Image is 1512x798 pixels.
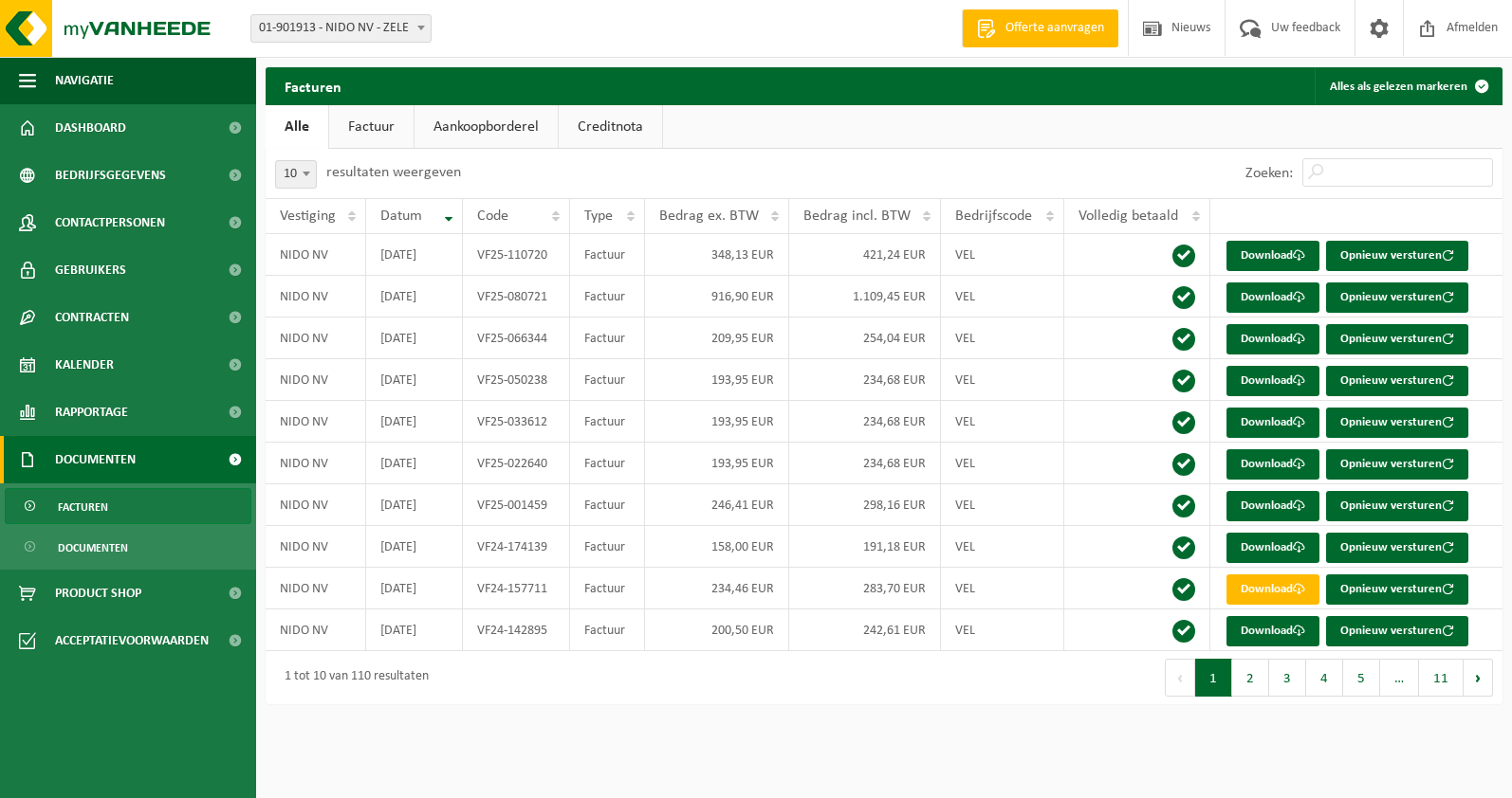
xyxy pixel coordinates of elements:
label: Zoeken: [1245,166,1293,181]
td: Factuur [570,359,645,401]
span: Type [584,209,613,224]
span: Offerte aanvragen [1001,19,1109,38]
td: Factuur [570,484,645,526]
button: 3 [1269,659,1306,697]
span: Facturen [58,489,108,525]
td: 283,70 EUR [789,568,941,609]
a: Creditnota [559,105,662,149]
span: Contactpersonen [55,199,165,246]
td: Factuur [570,317,645,359]
span: Documenten [58,530,128,566]
a: Download [1226,241,1319,271]
td: [DATE] [366,568,464,609]
a: Documenten [5,529,251,565]
td: VF25-080721 [463,276,570,317]
span: Navigatie [55,57,114,104]
td: [DATE] [366,359,464,401]
td: 348,13 EUR [645,234,789,276]
td: Factuur [570,443,645,484]
a: Download [1226,533,1319,563]
button: Opnieuw versturen [1326,282,1468,313]
button: Opnieuw versturen [1326,616,1468,646]
td: NIDO NV [266,568,366,609]
button: 2 [1232,659,1269,697]
span: Volledig betaald [1079,209,1178,224]
td: [DATE] [366,317,464,359]
td: VEL [941,401,1063,443]
td: NIDO NV [266,484,366,526]
button: Opnieuw versturen [1326,574,1468,605]
button: Next [1464,659,1493,697]
td: 191,18 EUR [789,526,941,568]
td: 234,68 EUR [789,443,941,484]
td: 234,68 EUR [789,401,941,443]
button: Alles als gelezen markeren [1315,67,1501,105]
td: 193,95 EUR [645,359,789,401]
td: [DATE] [366,276,464,317]
td: VEL [941,568,1063,609]
td: Factuur [570,276,645,317]
span: Dashboard [55,104,126,152]
button: Opnieuw versturen [1326,491,1468,521]
td: [DATE] [366,484,464,526]
a: Offerte aanvragen [962,9,1118,47]
td: VF24-174139 [463,526,570,568]
span: Bedrag ex. BTW [659,209,759,224]
td: 242,61 EUR [789,609,941,651]
td: VEL [941,317,1063,359]
td: 209,95 EUR [645,317,789,359]
button: Opnieuw versturen [1326,408,1468,438]
td: VEL [941,526,1063,568]
a: Download [1226,491,1319,521]
td: 246,41 EUR [645,484,789,526]
td: VF25-110720 [463,234,570,276]
td: 158,00 EUR [645,526,789,568]
span: Bedrijfscode [955,209,1032,224]
td: NIDO NV [266,401,366,443]
td: 193,95 EUR [645,443,789,484]
td: NIDO NV [266,359,366,401]
td: VF25-033612 [463,401,570,443]
td: Factuur [570,234,645,276]
td: 234,68 EUR [789,359,941,401]
span: Acceptatievoorwaarden [55,617,209,664]
div: 1 tot 10 van 110 resultaten [275,661,429,695]
td: 200,50 EUR [645,609,789,651]
span: Vestiging [280,209,336,224]
span: 10 [275,160,317,189]
td: 916,90 EUR [645,276,789,317]
td: VF25-050238 [463,359,570,401]
button: Previous [1165,659,1195,697]
td: 234,46 EUR [645,568,789,609]
button: 5 [1343,659,1380,697]
button: Opnieuw versturen [1326,241,1468,271]
a: Download [1226,408,1319,438]
span: 01-901913 - NIDO NV - ZELE [250,14,432,43]
td: [DATE] [366,526,464,568]
td: [DATE] [366,401,464,443]
a: Download [1226,449,1319,480]
span: Bedrijfsgegevens [55,152,166,199]
td: Factuur [570,568,645,609]
td: 421,24 EUR [789,234,941,276]
td: VF25-066344 [463,317,570,359]
a: Factuur [329,105,414,149]
td: [DATE] [366,443,464,484]
span: Documenten [55,436,136,483]
a: Download [1226,366,1319,396]
button: 4 [1306,659,1343,697]
td: VF25-001459 [463,484,570,526]
td: VF24-157711 [463,568,570,609]
h2: Facturen [266,67,360,104]
span: Code [477,209,508,224]
a: Aankoopborderel [415,105,558,149]
a: Facturen [5,488,251,524]
span: Kalender [55,341,114,389]
button: Opnieuw versturen [1326,366,1468,396]
td: Factuur [570,401,645,443]
span: 01-901913 - NIDO NV - ZELE [251,15,431,42]
td: Factuur [570,609,645,651]
td: 193,95 EUR [645,401,789,443]
button: 11 [1419,659,1464,697]
td: VEL [941,609,1063,651]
